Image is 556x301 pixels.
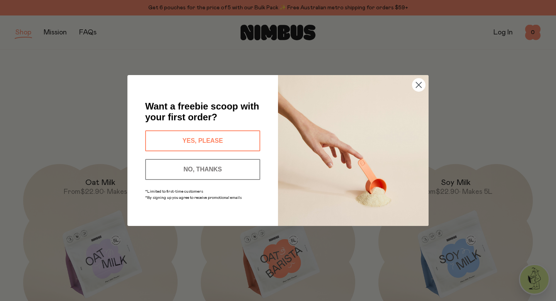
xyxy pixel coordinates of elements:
[145,101,259,122] span: Want a freebie scoop with your first order?
[145,196,242,200] span: *By signing up you agree to receive promotional emails
[145,159,260,180] button: NO, THANKS
[278,75,429,226] img: c0d45117-8e62-4a02-9742-374a5db49d45.jpeg
[145,130,260,151] button: YES, PLEASE
[145,190,203,193] span: *Limited to first-time customers
[412,78,425,92] button: Close dialog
